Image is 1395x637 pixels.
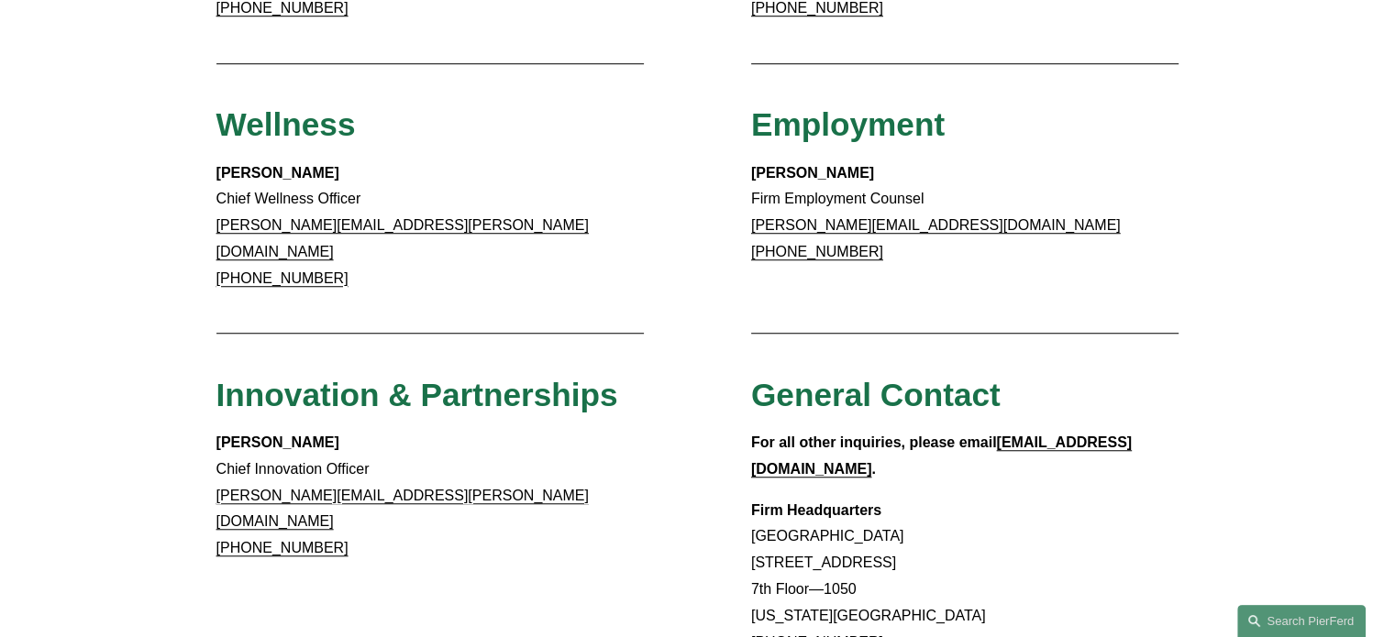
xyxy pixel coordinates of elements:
span: Wellness [216,106,356,142]
a: [EMAIL_ADDRESS][DOMAIN_NAME] [751,434,1132,477]
span: General Contact [751,377,1001,412]
a: [PERSON_NAME][EMAIL_ADDRESS][PERSON_NAME][DOMAIN_NAME] [216,217,589,259]
a: [PHONE_NUMBER] [216,540,349,555]
strong: [PERSON_NAME] [216,434,339,450]
strong: [PERSON_NAME] [216,165,339,181]
strong: [PERSON_NAME] [751,165,874,181]
span: Employment [751,106,945,142]
strong: Firm Headquarters [751,502,881,518]
p: Chief Innovation Officer [216,430,645,562]
a: [PERSON_NAME][EMAIL_ADDRESS][DOMAIN_NAME] [751,217,1121,233]
a: Search this site [1237,605,1366,637]
p: Chief Wellness Officer [216,160,645,292]
a: [PERSON_NAME][EMAIL_ADDRESS][PERSON_NAME][DOMAIN_NAME] [216,488,589,530]
p: Firm Employment Counsel [751,160,1179,266]
strong: . [871,461,875,477]
a: [PHONE_NUMBER] [751,244,883,259]
a: [PHONE_NUMBER] [216,270,349,286]
span: Innovation & Partnerships [216,377,618,412]
strong: For all other inquiries, please email [751,434,997,450]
